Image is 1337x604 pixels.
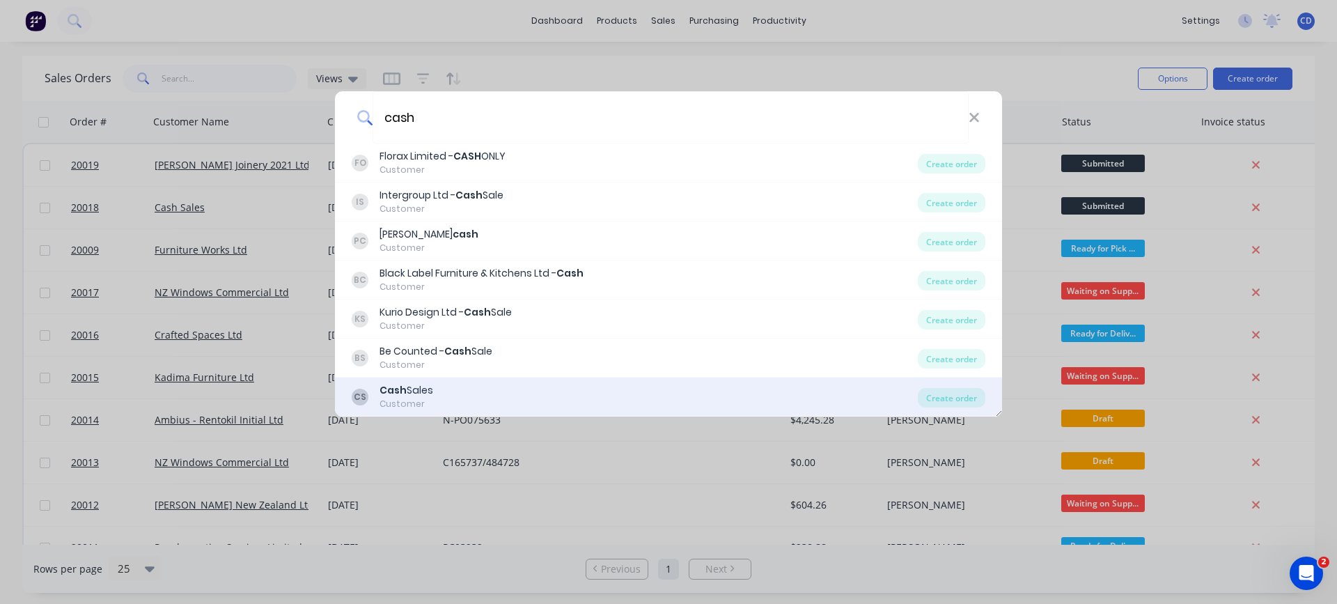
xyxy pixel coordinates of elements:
[455,188,483,202] b: Cash
[380,203,503,215] div: Customer
[380,320,512,332] div: Customer
[380,359,492,371] div: Customer
[918,349,985,369] div: Create order
[453,227,478,241] b: cash
[380,344,492,359] div: Be Counted - Sale
[380,242,478,254] div: Customer
[352,389,368,405] div: CS
[918,271,985,291] div: Create order
[352,350,368,366] div: BS
[556,266,584,280] b: Cash
[918,388,985,408] div: Create order
[918,193,985,212] div: Create order
[380,149,506,164] div: Florax Limited - ONLY
[918,310,985,330] div: Create order
[373,91,969,144] input: Enter a customer name to create a new order...
[444,344,471,358] b: Cash
[352,194,368,210] div: IS
[352,311,368,327] div: KS
[380,188,503,203] div: Intergroup Ltd - Sale
[918,232,985,251] div: Create order
[380,164,506,176] div: Customer
[380,383,433,398] div: Sales
[380,281,584,293] div: Customer
[918,154,985,173] div: Create order
[464,305,491,319] b: Cash
[380,266,584,281] div: Black Label Furniture & Kitchens Ltd -
[380,227,478,242] div: [PERSON_NAME]
[352,233,368,249] div: PC
[352,155,368,171] div: FO
[380,383,407,397] b: Cash
[1318,557,1329,568] span: 2
[380,305,512,320] div: Kurio Design Ltd - Sale
[453,149,481,163] b: CASH
[352,272,368,288] div: BC
[1290,557,1323,590] iframe: Intercom live chat
[380,398,433,410] div: Customer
